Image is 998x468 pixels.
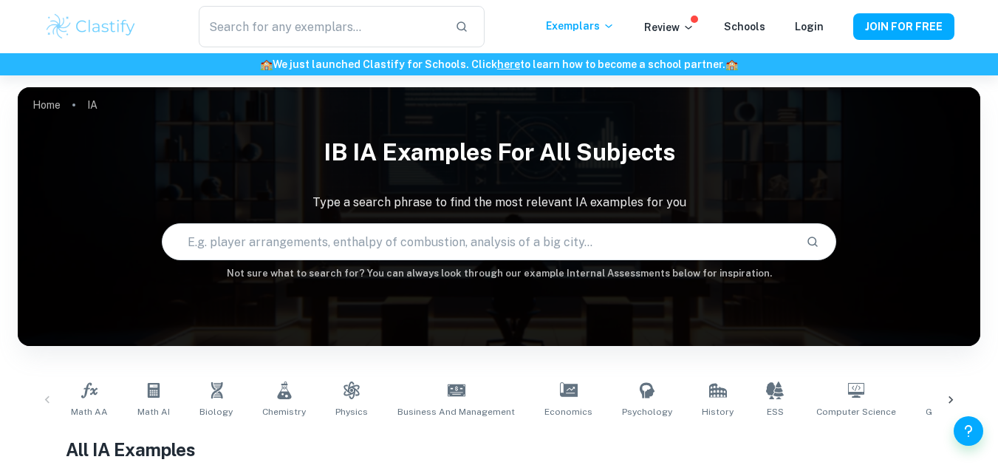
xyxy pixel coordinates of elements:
a: here [497,58,520,70]
input: E.g. player arrangements, enthalpy of combustion, analysis of a big city... [163,221,793,262]
p: Type a search phrase to find the most relevant IA examples for you [18,194,980,211]
p: Review [644,19,694,35]
span: Math AI [137,405,170,418]
a: Schools [724,21,765,33]
span: Chemistry [262,405,306,418]
p: Exemplars [546,18,615,34]
span: Biology [199,405,233,418]
h1: All IA Examples [66,436,932,463]
span: 🏫 [725,58,738,70]
span: Geography [926,405,974,418]
span: Psychology [622,405,672,418]
a: Login [795,21,824,33]
input: Search for any exemplars... [199,6,442,47]
h1: IB IA examples for all subjects [18,129,980,176]
img: Clastify logo [44,12,138,41]
span: Computer Science [816,405,896,418]
a: Home [33,95,61,115]
span: Economics [544,405,592,418]
h6: Not sure what to search for? You can always look through our example Internal Assessments below f... [18,266,980,281]
span: 🏫 [260,58,273,70]
p: IA [87,97,98,113]
span: Physics [335,405,368,418]
span: Math AA [71,405,108,418]
button: JOIN FOR FREE [853,13,954,40]
button: Help and Feedback [954,416,983,446]
span: Business and Management [397,405,515,418]
h6: We just launched Clastify for Schools. Click to learn how to become a school partner. [3,56,995,72]
button: Search [800,229,825,254]
span: ESS [767,405,784,418]
span: History [702,405,734,418]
